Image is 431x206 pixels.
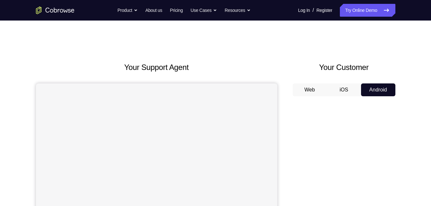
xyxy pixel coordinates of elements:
span: / [313,6,314,14]
button: Android [361,83,395,96]
a: Log In [298,4,310,17]
button: Product [117,4,138,17]
button: Use Cases [191,4,217,17]
a: Pricing [170,4,183,17]
a: Try Online Demo [340,4,395,17]
h2: Your Customer [293,62,395,73]
a: About us [145,4,162,17]
button: Resources [225,4,251,17]
button: Web [293,83,327,96]
button: iOS [327,83,361,96]
a: Register [316,4,332,17]
a: Go to the home page [36,6,74,14]
h2: Your Support Agent [36,62,277,73]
